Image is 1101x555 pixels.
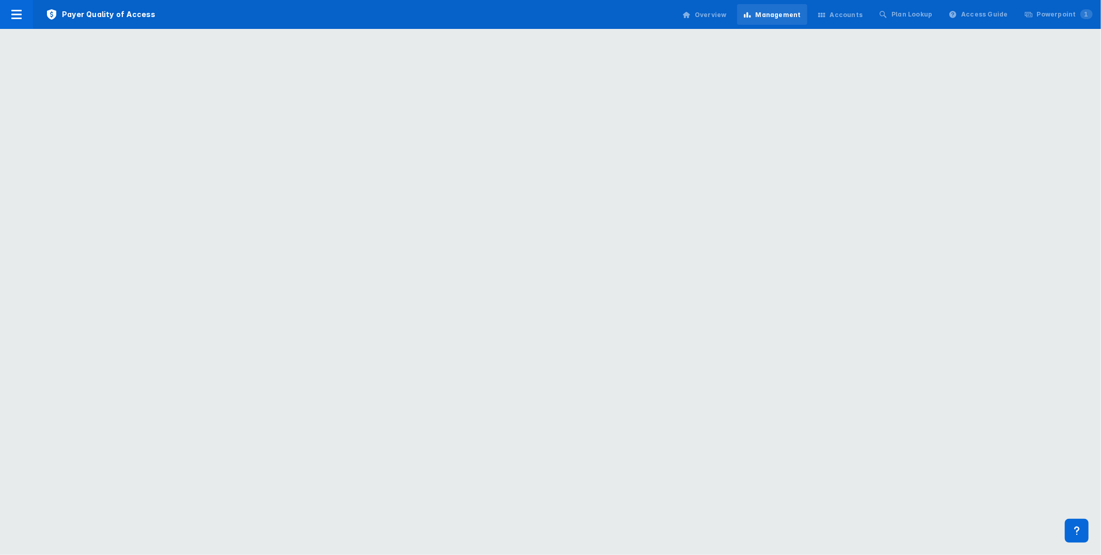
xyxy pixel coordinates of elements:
[811,4,869,25] a: Accounts
[676,4,733,25] a: Overview
[1080,9,1093,19] span: 1
[695,10,727,20] div: Overview
[830,10,863,20] div: Accounts
[961,10,1008,19] div: Access Guide
[756,10,801,20] div: Management
[1037,10,1093,19] div: Powerpoint
[737,4,807,25] a: Management
[1065,519,1089,543] div: Contact Support
[891,10,932,19] div: Plan Lookup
